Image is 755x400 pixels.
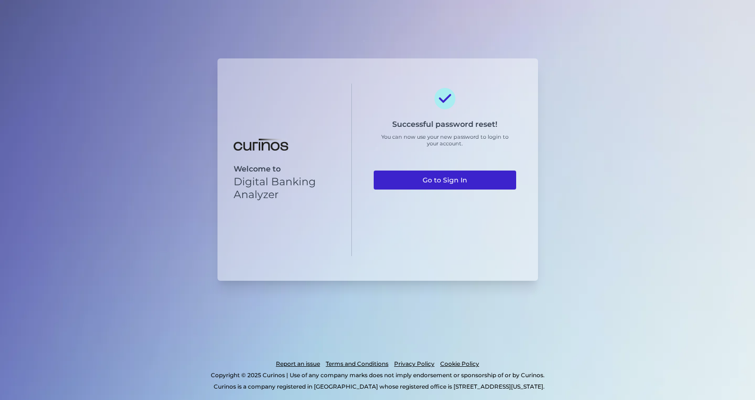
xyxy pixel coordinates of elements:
[440,358,479,370] a: Cookie Policy
[374,171,516,190] a: Go to Sign In
[392,120,497,129] h3: Successful password reset!
[234,139,288,151] img: Digital Banking Analyzer
[394,358,434,370] a: Privacy Policy
[326,358,388,370] a: Terms and Conditions
[374,133,516,147] p: You can now use your new password to login to your account.
[49,381,708,392] p: Curinos is a company registered in [GEOGRAPHIC_DATA] whose registered office is [STREET_ADDRESS][...
[234,164,336,173] p: Welcome to
[234,175,336,201] p: Digital Banking Analyzer
[47,370,708,381] p: Copyright © 2025 Curinos | Use of any company marks does not imply endorsement or sponsorship of ...
[276,358,320,370] a: Report an issue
